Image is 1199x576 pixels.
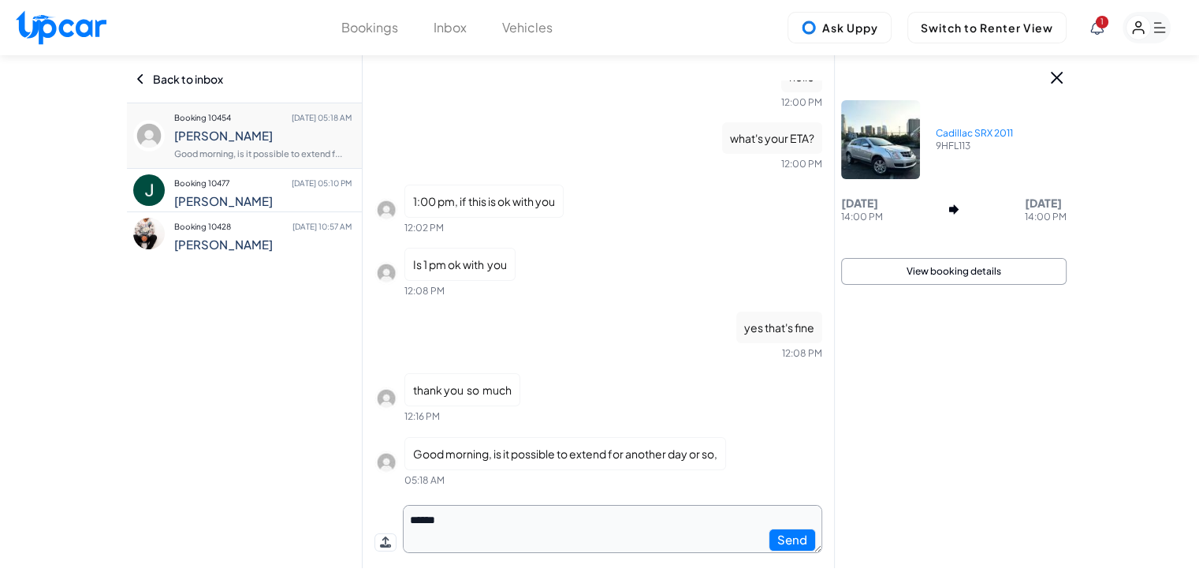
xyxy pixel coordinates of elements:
span: 12:02 PM [404,222,444,234]
p: Booking 10477 [174,172,352,194]
span: You have new notifications [1096,16,1108,28]
p: thank you so much [404,373,520,406]
p: 14:00 PM [1025,211,1067,223]
h4: [PERSON_NAME] [174,238,352,252]
p: Good morning, is it possible to extend f... [174,143,352,165]
img: Car Image [841,100,920,179]
span: 05:18 AM [404,474,445,486]
p: what's your ETA? [722,122,822,154]
button: Switch to Renter View [907,12,1067,43]
img: profile [133,174,165,206]
img: profile [374,198,398,222]
img: Uppy [801,20,817,36]
h4: [PERSON_NAME] [174,194,352,208]
p: [DATE] [841,195,883,211]
p: yes that's fine [736,312,822,343]
span: 12:08 PM [404,285,445,297]
span: 12:00 PM [781,158,822,170]
button: Vehicles [502,18,553,37]
img: Upcar Logo [16,10,106,44]
p: Is 1 pm ok with you [404,248,516,281]
p: 14:00 PM [841,211,883,223]
button: Bookings [341,18,398,37]
button: Send [769,529,816,552]
button: Ask Uppy [788,12,892,43]
p: 1:00 pm, if this is ok with you [404,185,564,218]
img: profile [133,218,165,249]
span: [DATE] 10:57 AM [292,215,352,238]
h4: [PERSON_NAME] [174,129,352,143]
p: Booking 10454 [174,107,352,129]
div: View Notifications [1090,21,1104,35]
span: 12:08 PM [782,347,822,359]
p: Good morning, is it possible to extend for another day or so, [404,437,726,470]
img: profile [374,261,398,285]
img: profile [133,120,165,151]
p: Booking 10428 [174,215,352,238]
span: [DATE] 05:10 PM [292,172,352,194]
p: 9HFL113 [936,140,1013,152]
span: 12:16 PM [404,410,440,422]
img: profile [374,451,398,474]
button: Inbox [434,18,467,37]
div: Back to inbox [135,55,354,103]
img: profile [374,387,398,410]
span: 12:00 PM [781,96,822,108]
span: [DATE] 05:18 AM [292,107,352,129]
p: Cadillac SRX 2011 [936,127,1013,140]
p: [DATE] [1025,195,1067,211]
button: View booking details [841,258,1067,285]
